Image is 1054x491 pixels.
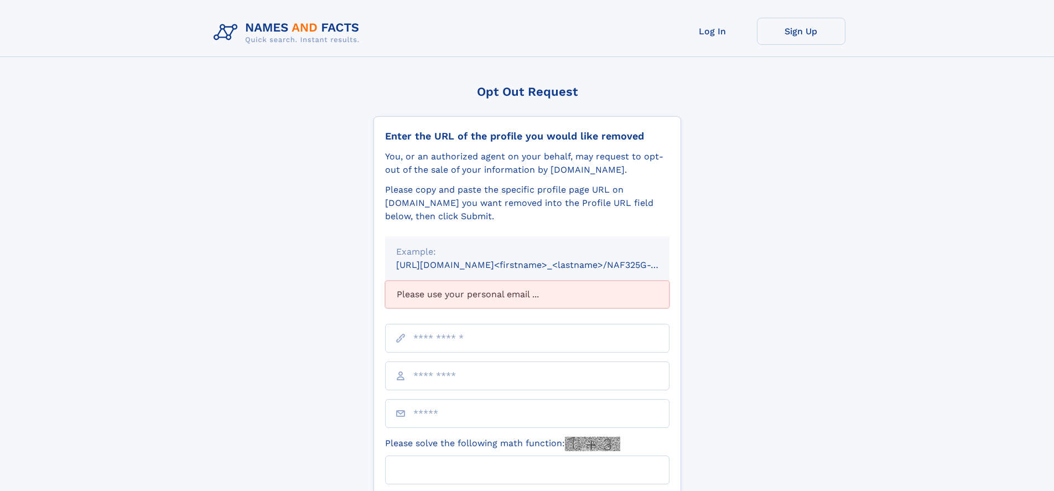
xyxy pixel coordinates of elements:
img: Logo Names and Facts [209,18,368,48]
a: Sign Up [757,18,845,45]
div: Opt Out Request [373,85,681,99]
div: Enter the URL of the profile you would like removed [385,130,669,142]
div: Please use your personal email ... [385,281,669,308]
small: [URL][DOMAIN_NAME]<firstname>_<lastname>/NAF325G-xxxxxxxx [396,260,690,270]
div: You, or an authorized agent on your behalf, may request to opt-out of the sale of your informatio... [385,150,669,177]
div: Example: [396,245,658,259]
label: Please solve the following math function: [385,437,620,451]
div: Please copy and paste the specific profile page URL on [DOMAIN_NAME] you want removed into the Pr... [385,183,669,223]
a: Log In [668,18,757,45]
